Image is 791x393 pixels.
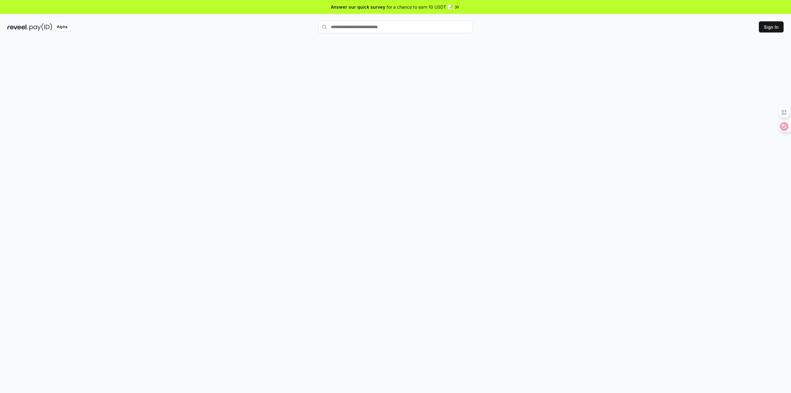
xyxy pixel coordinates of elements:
img: reveel_dark [7,23,28,31]
img: pay_id [29,23,52,31]
div: Alpha [53,23,71,31]
span: for a chance to earn 10 USDT 📝 [387,4,453,10]
button: Sign In [759,21,784,32]
span: Answer our quick survey [331,4,385,10]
